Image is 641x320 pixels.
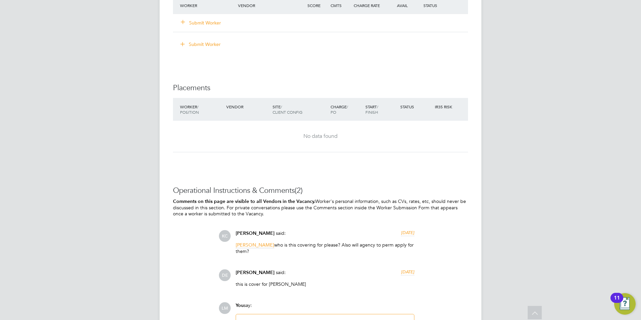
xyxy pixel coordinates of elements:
span: LM [219,302,231,314]
span: / Client Config [273,104,302,115]
p: Worker's personal information, such as CVs, rates, etc, should never be discussed in this section... [173,198,468,217]
span: [DATE] [401,269,414,275]
span: You [236,303,244,308]
div: No data found [180,133,461,140]
div: Site [271,101,329,118]
div: Charge [329,101,364,118]
h3: Operational Instructions & Comments [173,186,468,196]
span: KC [219,230,231,242]
div: Status [399,101,433,113]
span: [PERSON_NAME] [236,230,275,236]
div: IR35 Risk [433,101,456,113]
span: / Finish [365,104,378,115]
span: DE [219,269,231,281]
b: Comments on this page are visible to all Vendors in the Vacancy. [173,199,315,204]
span: said: [276,269,286,275]
span: [PERSON_NAME] [236,242,274,248]
span: (2) [295,186,303,195]
h3: Placements [173,83,468,93]
div: Start [364,101,399,118]
div: Vendor [225,101,271,113]
div: 11 [614,298,620,307]
div: say: [236,302,414,314]
span: [PERSON_NAME] [236,270,275,275]
span: / PO [331,104,348,115]
button: Submit Worker [181,19,221,26]
button: Open Resource Center, 11 new notifications [614,293,636,315]
div: Worker [178,101,225,118]
button: Submit Worker [176,39,226,50]
p: who is this covering for please? Also will agency to perm apply for them? [236,242,414,254]
span: / Position [180,104,199,115]
span: said: [276,230,286,236]
span: [DATE] [401,230,414,235]
p: this is cover for [PERSON_NAME] [236,281,414,287]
